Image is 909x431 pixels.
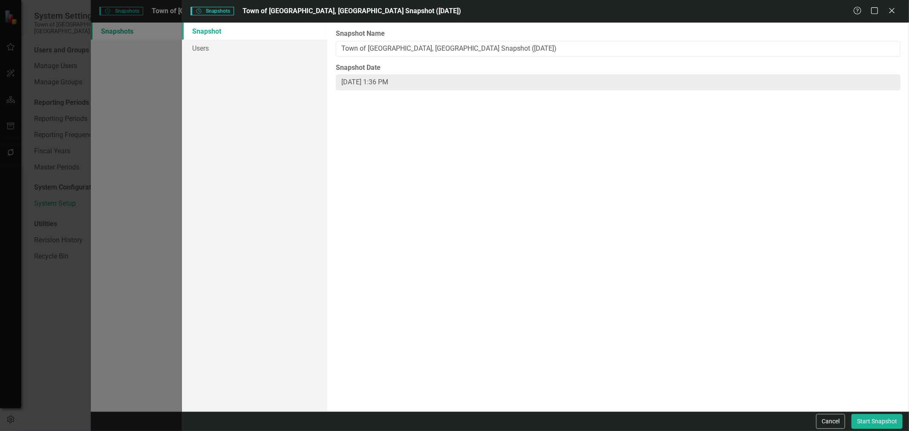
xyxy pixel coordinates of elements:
span: Town of [GEOGRAPHIC_DATA], [GEOGRAPHIC_DATA] Snapshot ([DATE]) [242,7,461,15]
a: Users [182,40,327,57]
button: Cancel [816,414,845,429]
label: Snapshot Date [336,63,900,73]
a: Snapshot [182,23,327,40]
span: Snapshots [190,7,234,15]
button: Start Snapshot [851,414,903,429]
label: Snapshot Name [336,29,900,39]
